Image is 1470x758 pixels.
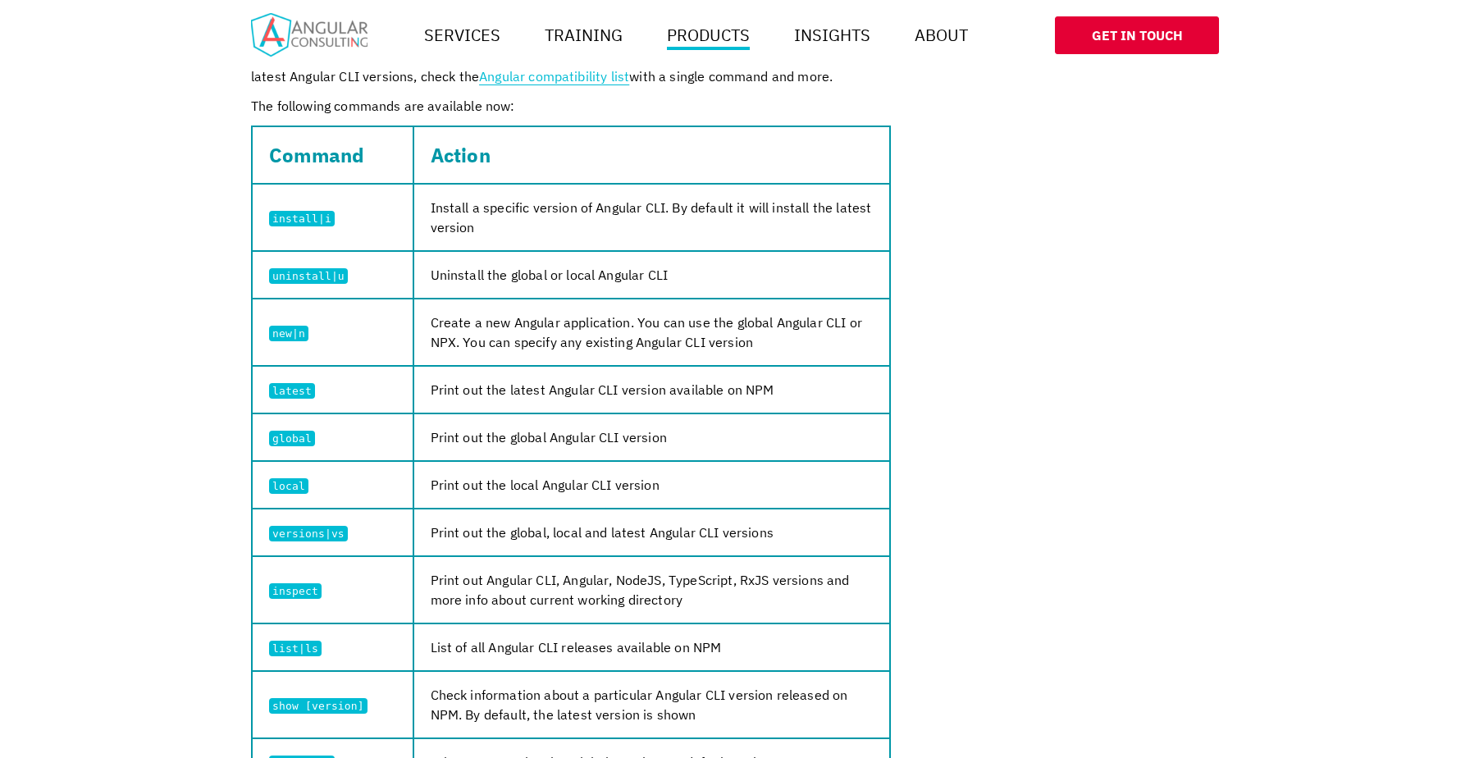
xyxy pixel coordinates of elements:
[660,19,756,52] a: Products
[538,19,629,52] a: Training
[479,68,629,84] a: Angular compatibility list
[413,509,890,556] td: Print out the global, local and latest Angular CLI versions
[251,96,891,116] p: The following commands are available now:
[413,671,890,738] td: Check information about a particular Angular CLI version released on NPM. By default, the latest ...
[269,583,322,599] code: inspect
[413,461,890,509] td: Print out the local Angular CLI version
[413,556,890,623] td: Print out Angular CLI, Angular, NodeJS, TypeScript, RxJS versions and more info about current wor...
[269,641,322,656] code: list|ls
[269,478,308,494] code: local
[413,184,890,251] td: Install a specific version of Angular CLI. By default it will install the latest version
[269,326,308,341] code: new|n
[1055,16,1219,54] a: Get In Touch
[269,526,348,541] code: versions|vs
[908,19,975,52] a: About
[251,13,367,57] img: Home
[413,299,890,366] td: Create a new Angular application. You can use the global Angular CLI or NPX. You can specify any ...
[269,698,367,714] code: show [version]
[269,383,315,399] code: latest
[413,366,890,413] td: Print out the latest Angular CLI version available on NPM
[269,211,335,226] code: install|i
[418,19,507,52] a: Services
[413,413,890,461] td: Print out the global Angular CLI version
[787,19,877,52] a: Insights
[269,268,348,284] code: uninstall|u
[431,142,491,168] strong: Action
[269,431,315,446] code: global
[413,251,890,299] td: Uninstall the global or local Angular CLI
[413,623,890,671] td: List of all Angular CLI releases available on NPM
[269,142,365,168] strong: Command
